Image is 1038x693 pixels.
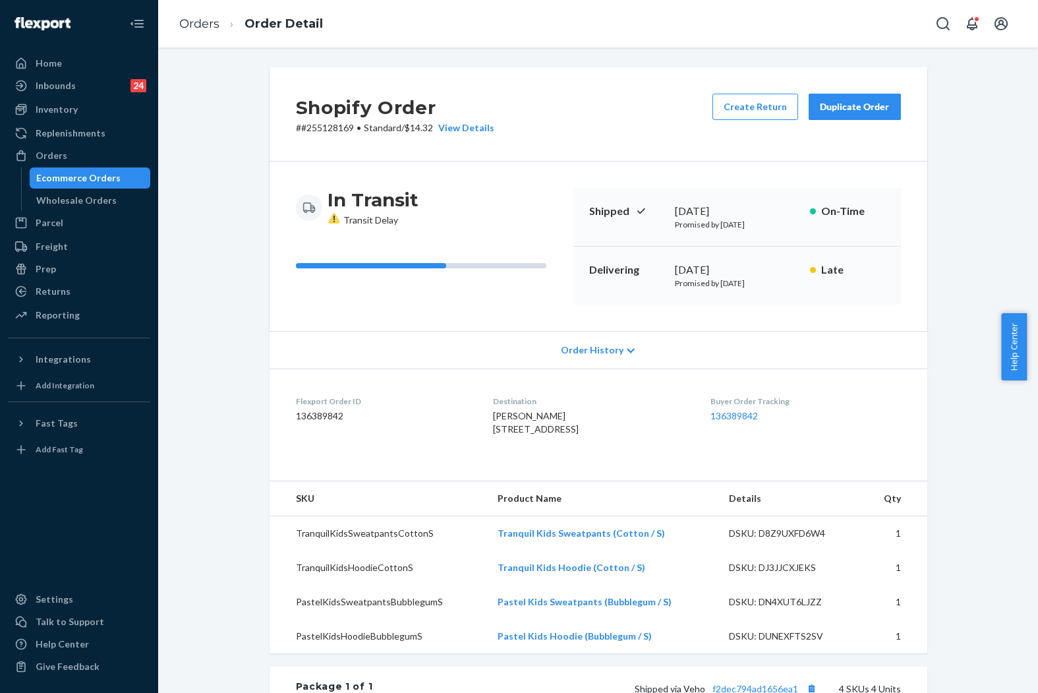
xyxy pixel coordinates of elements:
span: [PERSON_NAME] [STREET_ADDRESS] [493,410,579,435]
img: Flexport logo [14,17,71,30]
td: PastelKidsHoodieBubblegumS [270,619,488,653]
button: Open account menu [988,11,1014,37]
span: Standard [364,122,401,133]
th: Details [718,481,863,516]
button: Fast Tags [8,413,150,434]
div: [DATE] [675,262,799,278]
span: Order History [561,344,623,357]
p: Promised by [DATE] [675,219,799,230]
div: Prep [36,262,56,276]
div: Give Feedback [36,660,100,673]
a: Order Detail [245,16,323,31]
div: Reporting [36,309,80,322]
a: Add Fast Tag [8,439,150,460]
a: Add Integration [8,375,150,396]
p: Shipped [589,204,664,219]
a: Ecommerce Orders [30,167,151,189]
button: Close Navigation [124,11,150,37]
dt: Flexport Order ID [296,396,472,407]
a: Settings [8,589,150,610]
td: 1 [863,585,927,619]
a: Replenishments [8,123,150,144]
div: Replenishments [36,127,105,140]
button: Give Feedback [8,656,150,677]
th: SKU [270,481,488,516]
div: DSKU: DN4XUT6LJZZ [729,595,853,609]
a: Pastel Kids Sweatpants (Bubblegum / S) [498,596,672,607]
a: Inventory [8,99,150,120]
div: [DATE] [675,204,799,219]
p: Late [821,262,885,278]
th: Product Name [487,481,718,516]
button: Create Return [712,94,798,120]
th: Qty [863,481,927,516]
h3: In Transit [328,188,418,212]
div: Parcel [36,216,63,229]
td: TranquilKidsSweatpantsCottonS [270,516,488,551]
a: Tranquil Kids Hoodie (Cotton / S) [498,562,645,573]
div: 24 [130,79,146,92]
div: Add Fast Tag [36,444,83,455]
a: Wholesale Orders [30,190,151,211]
div: DSKU: DJ3JJCXJEKS [729,561,853,574]
dt: Buyer Order Tracking [710,396,900,407]
td: TranquilKidsHoodieCottonS [270,551,488,585]
div: Talk to Support [36,615,104,628]
span: Transit Delay [328,214,398,226]
div: Duplicate Order [820,100,890,113]
div: DSKU: D8Z9UXFD6W4 [729,527,853,540]
a: Reporting [8,305,150,326]
dt: Destination [493,396,689,407]
p: Delivering [589,262,664,278]
a: Home [8,53,150,74]
div: Settings [36,593,73,606]
div: Integrations [36,353,91,366]
td: PastelKidsSweatpantsBubblegumS [270,585,488,619]
a: Prep [8,258,150,280]
p: Promised by [DATE] [675,278,799,289]
div: Help Center [36,638,89,651]
a: Tranquil Kids Sweatpants (Cotton / S) [498,527,665,539]
a: Parcel [8,212,150,233]
div: DSKU: DUNEXFTS2SV [729,630,853,643]
div: Fast Tags [36,417,78,430]
a: Orders [8,145,150,166]
div: Returns [36,285,71,298]
button: Integrations [8,349,150,370]
a: Pastel Kids Hoodie (Bubblegum / S) [498,630,652,642]
a: Returns [8,281,150,302]
dd: 136389842 [296,409,472,423]
div: Ecommerce Orders [36,171,121,185]
div: Add Integration [36,380,94,391]
button: Open Search Box [930,11,956,37]
iframe: Opens a widget where you can chat to one of our agents [954,653,1025,686]
a: 136389842 [710,410,758,421]
p: On-Time [821,204,885,219]
a: Inbounds24 [8,75,150,96]
div: Wholesale Orders [36,194,117,207]
p: # #255128169 / $14.32 [296,121,494,135]
a: Freight [8,236,150,257]
a: Help Center [8,634,150,655]
div: Home [36,57,62,70]
td: 1 [863,516,927,551]
div: Orders [36,149,67,162]
a: Orders [179,16,219,31]
div: Inventory [36,103,78,116]
button: Duplicate Order [809,94,901,120]
td: 1 [863,551,927,585]
span: • [357,122,361,133]
td: 1 [863,619,927,653]
ol: breadcrumbs [169,5,333,44]
button: Open notifications [959,11,985,37]
div: Inbounds [36,79,76,92]
h2: Shopify Order [296,94,494,121]
button: Talk to Support [8,611,150,632]
div: Freight [36,240,68,253]
button: View Details [433,121,494,135]
button: Help Center [1001,313,1027,380]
